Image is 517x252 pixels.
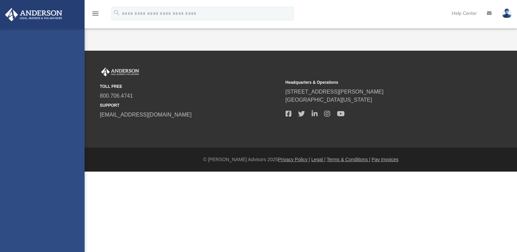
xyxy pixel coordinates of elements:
[286,97,372,103] a: [GEOGRAPHIC_DATA][US_STATE]
[3,8,64,21] img: Anderson Advisors Platinum Portal
[91,9,99,18] i: menu
[113,9,120,17] i: search
[85,156,517,163] div: © [PERSON_NAME] Advisors 2025
[100,93,133,99] a: 800.706.4741
[278,157,310,162] a: Privacy Policy |
[100,68,140,76] img: Anderson Advisors Platinum Portal
[502,8,512,18] img: User Pic
[286,89,384,95] a: [STREET_ADDRESS][PERSON_NAME]
[372,157,398,162] a: Pay Invoices
[100,102,281,108] small: SUPPORT
[311,157,325,162] a: Legal |
[100,112,192,118] a: [EMAIL_ADDRESS][DOMAIN_NAME]
[91,13,99,18] a: menu
[100,83,281,90] small: TOLL FREE
[286,79,467,85] small: Headquarters & Operations
[327,157,370,162] a: Terms & Conditions |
